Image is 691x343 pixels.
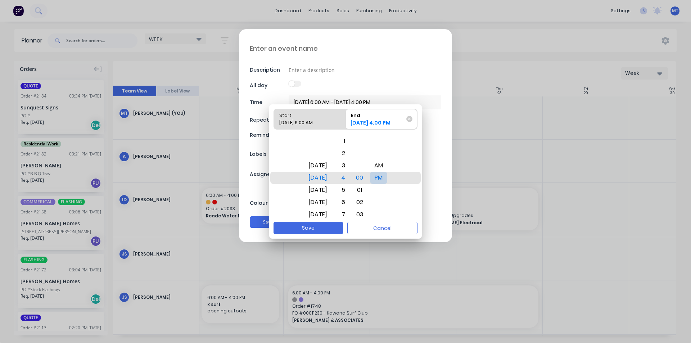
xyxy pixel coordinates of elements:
div: Labels [250,150,287,158]
div: Hour [333,134,351,222]
div: Description [250,66,287,74]
div: 5 [334,184,349,196]
div: [DATE] [304,196,331,208]
div: [DATE] [304,172,331,184]
div: Time [250,99,287,106]
div: 1 [334,135,349,147]
div: All day [250,82,287,89]
div: 03 [352,208,368,221]
div: 02 [352,196,368,208]
div: 3 [334,159,349,172]
div: AM [370,159,387,172]
div: 00 [352,172,368,184]
div: 7 [334,208,349,221]
div: Colour [250,199,287,207]
div: 01 [352,184,368,196]
div: [DATE] [304,208,331,221]
div: 4 [334,172,349,184]
div: Date [303,134,333,222]
div: PM [370,172,387,184]
button: Cancel [347,222,417,234]
div: [DATE] [304,159,331,172]
button: Save [274,222,343,234]
button: Save [250,216,286,228]
div: Repeats [250,116,287,124]
div: [DATE] 6:00 AM [276,119,336,129]
div: Assignees [250,171,287,178]
div: [DATE] 4:00 PM [348,119,408,129]
div: 6 [334,196,349,208]
div: End [348,109,408,119]
div: [DATE] [304,184,331,196]
div: Minute [351,134,369,222]
input: Enter a description [289,64,441,75]
div: Start [276,109,336,119]
div: 2 [334,147,349,159]
div: Reminder [250,131,287,139]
